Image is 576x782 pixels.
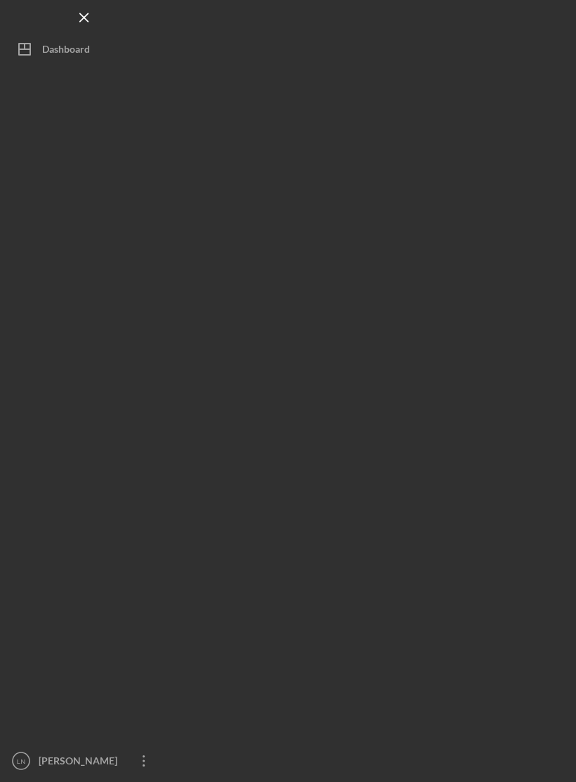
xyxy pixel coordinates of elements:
div: Dashboard [42,35,90,67]
div: [PERSON_NAME] [35,747,126,778]
text: LN [17,757,25,765]
button: Dashboard [7,35,162,63]
button: LN[PERSON_NAME] [7,747,162,775]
